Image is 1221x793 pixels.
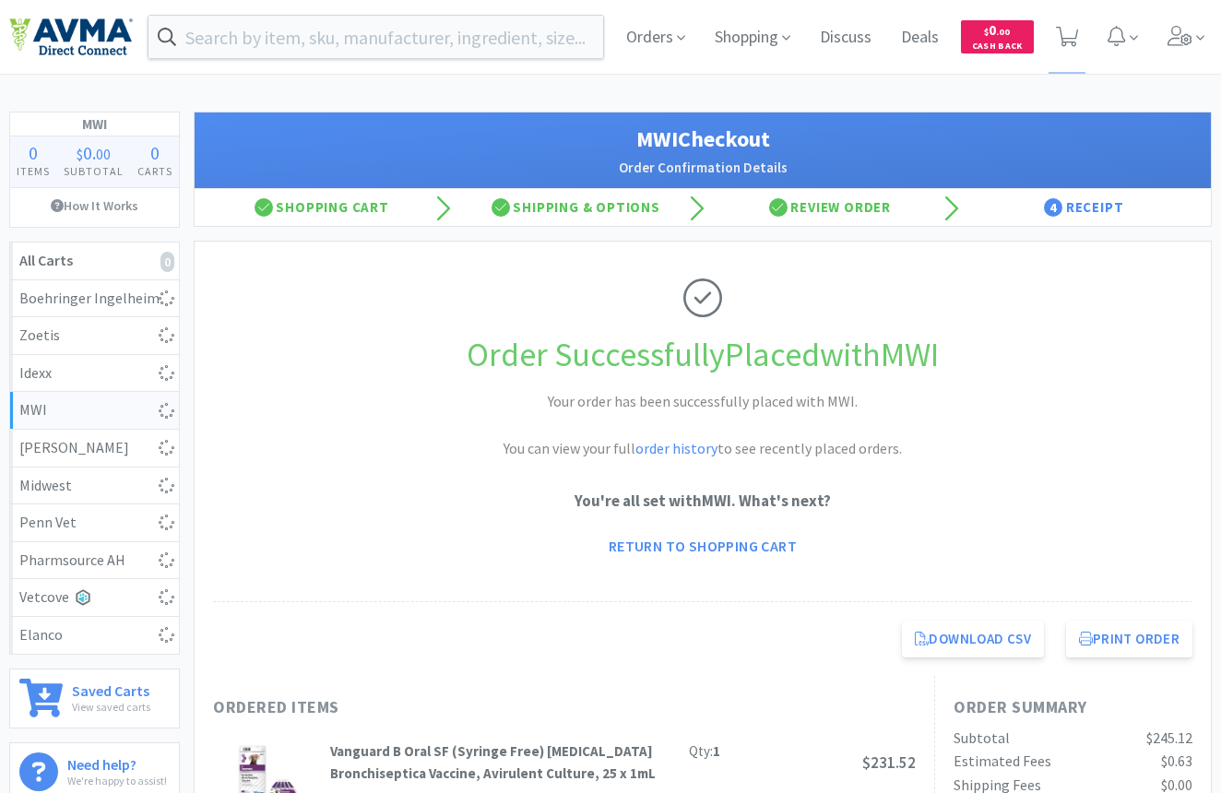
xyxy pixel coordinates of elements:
[9,18,133,56] img: e4e33dab9f054f5782a47901c742baa9_102.png
[29,141,38,164] span: 0
[713,742,720,760] strong: 1
[19,474,170,498] div: Midwest
[862,752,916,773] span: $231.52
[67,772,167,789] p: We're happy to assist!
[635,439,717,457] a: order history
[10,542,179,580] a: Pharmsource AH
[1044,198,1062,217] span: 4
[77,145,83,163] span: $
[984,21,1010,39] span: 0
[1146,728,1192,747] span: $245.12
[213,122,1192,157] h1: MWI Checkout
[703,189,957,226] div: Review Order
[213,157,1192,179] h2: Order Confirmation Details
[954,750,1051,774] div: Estimated Fees
[10,468,179,505] a: Midwest
[10,188,179,223] a: How It Works
[961,12,1034,62] a: $0.00Cash Back
[10,430,179,468] a: [PERSON_NAME]
[19,511,170,535] div: Penn Vet
[130,162,179,180] h4: Carts
[9,669,180,728] a: Saved CartsView saved carts
[957,189,1212,226] div: Receipt
[902,621,1044,657] a: Download CSV
[213,694,766,721] h1: Ordered Items
[19,623,170,647] div: Elanco
[213,489,1192,514] p: You're all set with MWI . What's next?
[10,317,179,355] a: Zoetis
[19,287,170,311] div: Boehringer Ingelheim
[972,41,1023,53] span: Cash Back
[449,189,704,226] div: Shipping & Options
[1161,752,1192,770] span: $0.63
[96,145,111,163] span: 00
[19,324,170,348] div: Zoetis
[10,162,57,180] h4: Items
[160,252,174,272] i: 0
[689,740,720,763] div: Qty:
[812,30,879,46] a: Discuss
[1066,621,1192,657] button: Print Order
[57,162,131,180] h4: Subtotal
[195,189,449,226] div: Shopping Cart
[10,112,179,136] h1: MWI
[19,398,170,422] div: MWI
[67,752,167,772] h6: Need help?
[894,30,946,46] a: Deals
[426,390,979,461] h2: Your order has been successfully placed with MWI. You can view your full to see recently placed o...
[10,579,179,617] a: Vetcove
[596,527,810,564] a: Return to Shopping Cart
[10,280,179,318] a: Boehringer Ingelheim
[72,679,150,698] h6: Saved Carts
[10,243,179,280] a: All Carts0
[72,698,150,716] p: View saved carts
[19,251,73,269] strong: All Carts
[148,16,603,58] input: Search by item, sku, manufacturer, ingredient, size...
[19,586,170,610] div: Vetcove
[10,504,179,542] a: Penn Vet
[19,436,170,460] div: [PERSON_NAME]
[83,141,92,164] span: 0
[19,361,170,385] div: Idexx
[954,694,1192,721] h1: Order Summary
[954,727,1010,751] div: Subtotal
[330,742,656,782] strong: Vanguard B Oral SF (Syringe Free) [MEDICAL_DATA] Bronchiseptica Vaccine, Avirulent Culture, 25 x 1mL
[19,549,170,573] div: Pharmsource AH
[984,26,989,38] span: $
[10,355,179,393] a: Idexx
[10,392,179,430] a: MWI
[150,141,160,164] span: 0
[57,144,131,162] div: .
[10,617,179,654] a: Elanco
[213,328,1192,382] h1: Order Successfully Placed with MWI
[996,26,1010,38] span: . 00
